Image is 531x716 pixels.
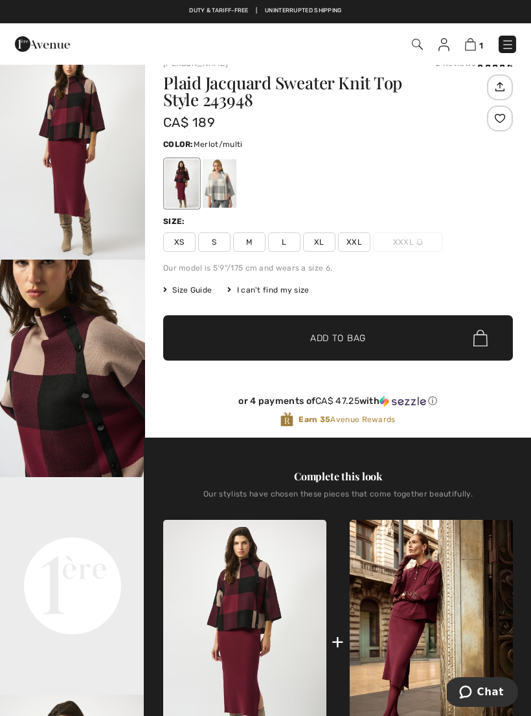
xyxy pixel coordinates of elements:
[163,284,212,296] span: Size Guide
[163,469,513,484] div: Complete this look
[165,159,199,208] div: Merlot/multi
[465,36,483,52] a: 1
[479,41,483,50] span: 1
[268,232,300,252] span: L
[412,39,423,50] img: Search
[163,115,215,130] span: CA$ 189
[438,38,449,51] img: My Info
[15,31,70,57] img: 1ère Avenue
[233,232,265,252] span: M
[489,76,510,98] img: Share
[465,38,476,50] img: Shopping Bag
[473,330,488,346] img: Bag.svg
[332,627,344,656] div: +
[338,232,370,252] span: XXL
[15,37,70,49] a: 1ère Avenue
[227,284,309,296] div: I can't find my size
[163,396,513,407] div: or 4 payments of with
[198,232,231,252] span: S
[203,159,236,208] div: Rose/multi
[163,232,196,252] span: XS
[163,140,194,149] span: Color:
[310,331,366,345] span: Add to Bag
[303,232,335,252] span: XL
[299,414,395,425] span: Avenue Rewards
[163,74,484,108] h1: Plaid Jacquard Sweater Knit Top Style 243948
[501,38,514,51] img: Menu
[416,239,423,245] img: ring-m.svg
[163,396,513,412] div: or 4 payments ofCA$ 47.25withSezzle Click to learn more about Sezzle
[163,315,513,361] button: Add to Bag
[163,216,188,227] div: Size:
[379,396,426,407] img: Sezzle
[299,415,330,424] strong: Earn 35
[315,396,359,407] span: CA$ 47.25
[194,140,243,149] span: Merlot/multi
[447,677,518,710] iframe: Opens a widget where you can chat to one of our agents
[163,489,513,509] div: Our stylists have chosen these pieces that come together beautifully.
[163,262,513,274] div: Our model is 5'9"/175 cm and wears a size 6.
[373,232,443,252] span: XXXL
[189,7,341,14] a: Duty & tariff-free | Uninterrupted shipping
[280,412,293,427] img: Avenue Rewards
